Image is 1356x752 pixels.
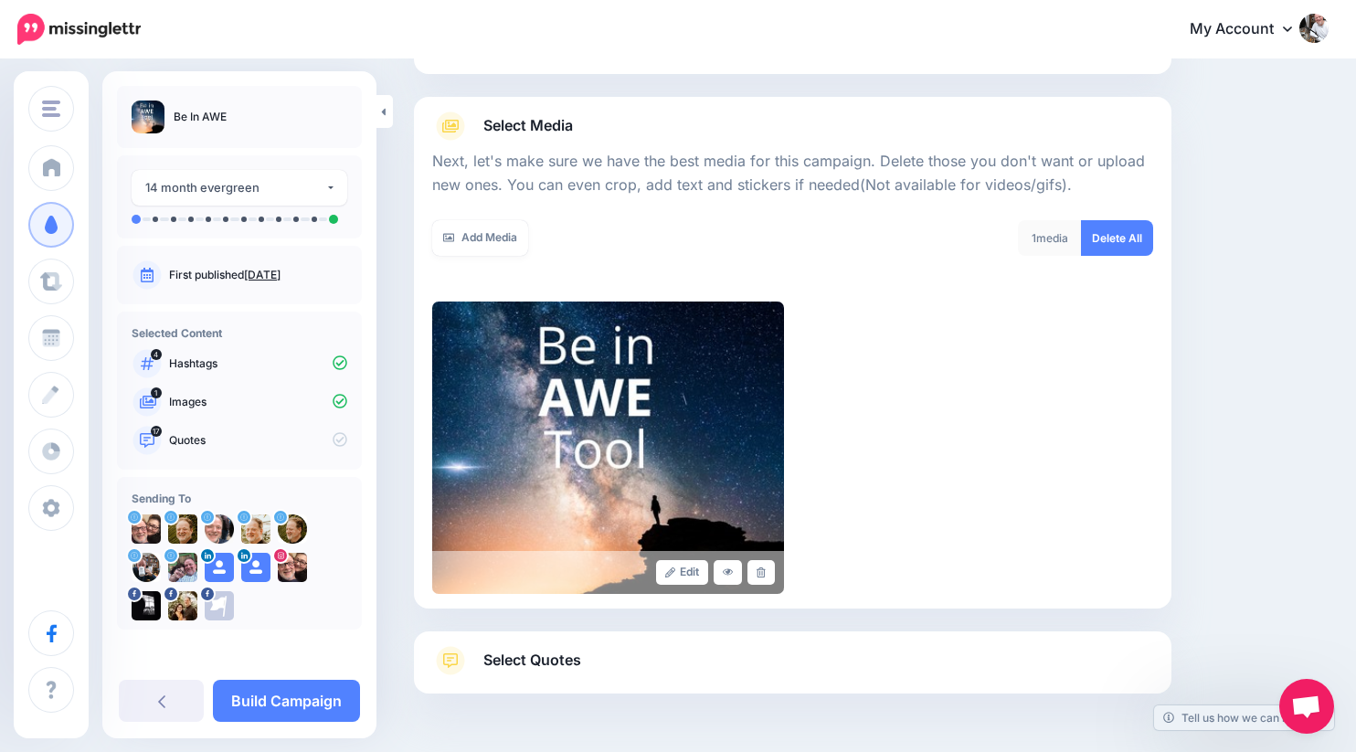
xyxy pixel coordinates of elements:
[432,646,1153,694] a: Select Quotes
[169,432,347,449] p: Quotes
[168,514,197,544] img: xq-f9NJW-14608.jpg
[168,591,197,620] img: 83926991_106908954202900_1723060958403756032_n-bsa70528.jpg
[656,560,708,585] a: Edit
[205,514,234,544] img: lZOgZTah-14609.png
[132,101,164,133] img: 23dac9c6dd49a3fb52834ebcc0fa4139_thumb.jpg
[1018,220,1082,256] div: media
[244,268,281,281] a: [DATE]
[1171,7,1329,52] a: My Account
[132,514,161,544] img: -AKvkOFX-14606.jpg
[205,553,234,582] img: user_default_image.png
[132,553,161,582] img: qPl3uliB-14607.jpg
[168,553,197,582] img: js49R7GQ-82240.jpg
[205,591,234,620] img: 84702798_579370612644419_4516628711310622720_n-bsa127373.png
[151,387,162,398] span: 1
[151,426,162,437] span: 17
[1154,705,1334,730] a: Tell us how we can improve
[1032,231,1036,245] span: 1
[132,492,347,505] h4: Sending To
[432,220,528,256] a: Add Media
[432,111,1153,141] a: Select Media
[145,177,325,198] div: 14 month evergreen
[42,101,60,117] img: menu.png
[174,108,227,126] p: Be In AWE
[483,648,581,673] span: Select Quotes
[17,14,141,45] img: Missinglettr
[432,141,1153,594] div: Select Media
[241,553,270,582] img: user_default_image.png
[432,302,784,594] img: 23dac9c6dd49a3fb52834ebcc0fa4139_large.jpg
[241,514,270,544] img: YtlYOdru-14610.jpg
[132,591,161,620] img: picture-bsa68734.png
[169,267,347,283] p: First published
[1081,220,1153,256] a: Delete All
[132,170,347,206] button: 14 month evergreen
[169,394,347,410] p: Images
[151,349,162,360] span: 4
[169,355,347,372] p: Hashtags
[483,113,573,138] span: Select Media
[132,326,347,340] h4: Selected Content
[278,553,307,582] img: 173625679_273566767754180_1705335797951298967_n-bsa149549.jpg
[1279,679,1334,734] a: Open chat
[432,150,1153,197] p: Next, let's make sure we have the best media for this campaign. Delete those you don't want or up...
[278,514,307,544] img: hVs11W9V-14611.jpg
